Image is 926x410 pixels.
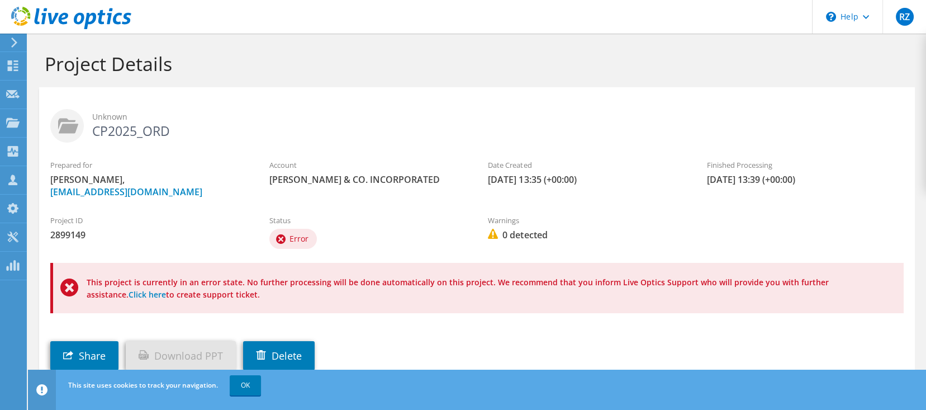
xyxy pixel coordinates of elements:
[50,215,247,226] label: Project ID
[289,233,308,244] span: Error
[126,341,236,370] a: Download PPT
[243,341,315,370] a: Delete
[269,173,466,186] span: [PERSON_NAME] & CO. INCORPORATED
[488,173,685,186] span: [DATE] 13:35 (+00:00)
[230,375,261,395] a: OK
[269,215,466,226] label: Status
[45,52,904,76] h1: Project Details
[92,111,904,123] span: Unknown
[68,380,218,390] span: This site uses cookies to track your navigation.
[896,8,914,26] span: RZ
[50,173,247,198] span: [PERSON_NAME],
[50,186,202,198] a: [EMAIL_ADDRESS][DOMAIN_NAME]
[269,159,466,171] label: Account
[826,12,836,22] svg: \n
[87,276,881,301] p: This project is currently in an error state. No further processing will be done automatically on ...
[50,159,247,171] label: Prepared for
[50,109,904,137] h2: CP2025_ORD
[488,229,685,241] span: 0 detected
[50,341,118,370] a: Share
[50,229,247,241] span: 2899149
[488,215,685,226] label: Warnings
[707,159,904,171] label: Finished Processing
[707,173,904,186] span: [DATE] 13:39 (+00:00)
[129,289,166,300] a: Click here
[488,159,685,171] label: Date Created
